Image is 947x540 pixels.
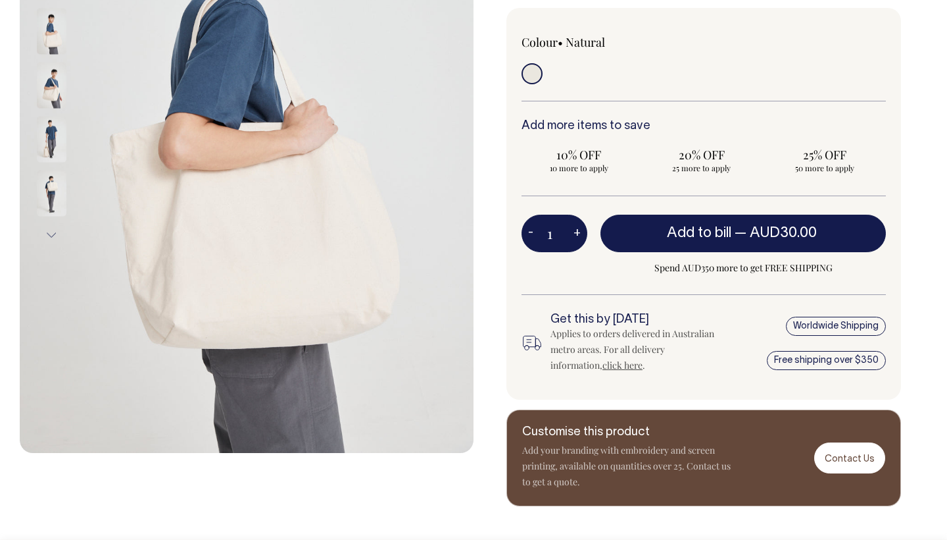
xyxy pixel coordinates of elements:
[37,62,66,108] img: natural
[773,147,875,163] span: 25% OFF
[644,143,760,177] input: 20% OFF 25 more to apply
[767,143,882,177] input: 25% OFF 50 more to apply
[37,8,66,54] img: natural
[522,143,637,177] input: 10% OFF 10 more to apply
[522,426,733,439] h6: Customise this product
[814,443,885,473] a: Contact Us
[600,215,886,252] button: Add to bill —AUD30.00
[550,326,720,373] div: Applies to orders delivered in Australian metro areas. For all delivery information, .
[566,34,605,50] label: Natural
[602,359,643,371] a: click here
[651,163,753,173] span: 25 more to apply
[651,147,753,163] span: 20% OFF
[750,227,817,240] span: AUD30.00
[550,313,720,327] h6: Get this by [DATE]
[522,443,733,490] p: Add your branding with embroidery and screen printing, available on quantities over 25. Contact u...
[522,120,886,133] h6: Add more items to save
[567,221,587,247] button: +
[522,221,540,247] button: -
[528,147,630,163] span: 10% OFF
[37,170,66,216] img: natural
[773,163,875,173] span: 50 more to apply
[735,227,820,240] span: —
[558,34,563,50] span: •
[522,34,668,50] div: Colour
[528,163,630,173] span: 10 more to apply
[37,116,66,162] img: natural
[600,260,886,276] span: Spend AUD350 more to get FREE SHIPPING
[667,227,731,240] span: Add to bill
[41,220,61,250] button: Next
